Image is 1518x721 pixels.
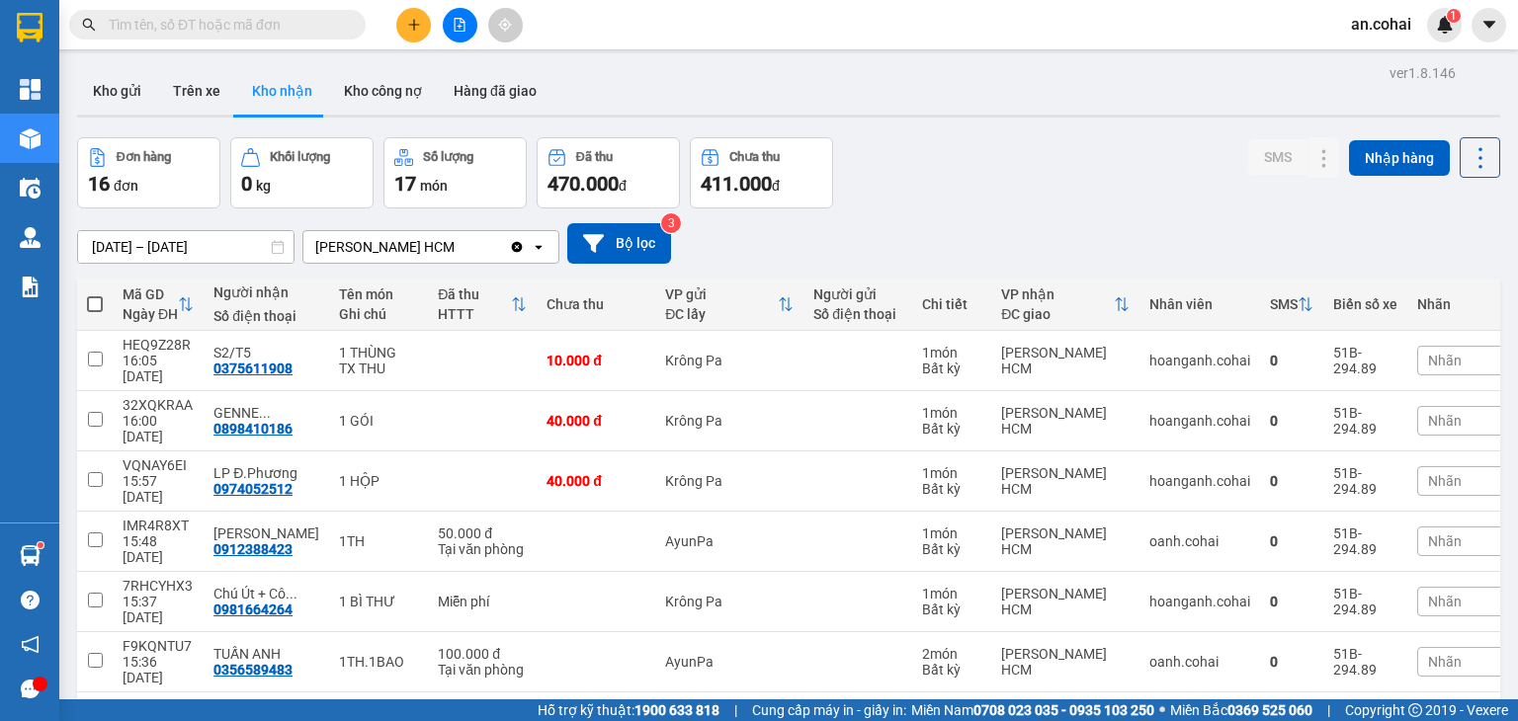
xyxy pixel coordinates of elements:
img: warehouse-icon [20,178,41,199]
img: warehouse-icon [20,227,41,248]
div: [PERSON_NAME] HCM [1001,465,1130,497]
div: Bất kỳ [922,481,981,497]
sup: 3 [661,213,681,233]
button: Nhập hàng [1349,140,1450,176]
img: icon-new-feature [1436,16,1454,34]
span: caret-down [1480,16,1498,34]
div: Bất kỳ [922,541,981,557]
div: 40.000 đ [547,413,645,429]
div: Khối lượng [270,150,330,164]
span: copyright [1408,703,1422,717]
span: 470.000 [548,172,619,196]
div: Số lượng [423,150,473,164]
span: Nhãn [1428,533,1462,549]
span: Nhãn [1428,413,1462,429]
div: Nhãn [1417,296,1516,312]
div: Chưa thu [547,296,645,312]
span: an.cohai [1335,12,1427,37]
div: 0375611908 [213,360,293,376]
div: VP nhận [1001,286,1114,302]
button: Đã thu470.000đ [537,137,680,208]
div: 0974052512 [213,481,293,497]
input: Tìm tên, số ĐT hoặc mã đơn [109,14,342,36]
div: 1 món [922,525,981,541]
th: Toggle SortBy [1260,279,1323,331]
strong: 1900 633 818 [634,702,719,718]
span: Nhãn [1428,473,1462,489]
div: 1 món [922,345,981,360]
span: question-circle [21,591,40,609]
svg: open [531,239,547,255]
div: Chưa thu [729,150,780,164]
span: notification [21,635,40,654]
span: món [420,178,448,194]
div: Số điện thoại [213,308,319,324]
div: oanh.cohai [1149,654,1250,670]
svg: Clear value [509,239,525,255]
div: Ghi chú [339,306,418,322]
div: Krông Pa [665,473,794,489]
div: Người nhận [213,284,319,300]
div: VP gửi [665,286,778,302]
span: ... [286,586,297,601]
span: ⚪️ [1159,706,1165,714]
div: Người gửi [813,286,902,302]
div: 1 món [922,465,981,481]
div: LP Đ.Phương [213,465,319,481]
img: dashboard-icon [20,79,41,100]
div: Tại văn phòng [438,541,527,557]
button: file-add [443,8,477,42]
button: Bộ lọc [567,223,671,264]
div: 0898410186 [213,421,293,437]
div: MINH TRÍ [213,525,319,541]
span: kg [256,178,271,194]
span: đơn [114,178,138,194]
div: Số điện thoại [813,306,902,322]
div: TX THU [339,360,418,376]
sup: 1 [38,542,43,548]
div: hoanganh.cohai [1149,473,1250,489]
div: 16:05 [DATE] [123,353,194,384]
img: warehouse-icon [20,128,41,149]
div: Chú Út + Cô Hà [213,586,319,601]
div: Chi tiết [922,296,981,312]
div: SMS [1270,296,1298,312]
span: file-add [453,18,466,32]
div: Krông Pa [665,413,794,429]
div: AyunPa [665,533,794,549]
img: logo-vxr [17,13,42,42]
div: 2 món [922,646,981,662]
div: 51B-294.89 [1333,586,1397,617]
div: Ngày ĐH [123,306,178,322]
div: 0356589483 [213,662,293,678]
span: Miền Bắc [1170,699,1312,721]
div: 32XQKRAA [123,397,194,413]
span: message [21,680,40,698]
div: ĐC lấy [665,306,778,322]
div: Krông Pa [665,353,794,368]
div: 0912388423 [213,541,293,557]
span: Nhãn [1428,654,1462,670]
span: search [82,18,96,32]
th: Toggle SortBy [113,279,204,331]
div: ver 1.8.146 [1390,62,1456,84]
div: 100.000 đ [438,646,527,662]
div: 1 món [922,586,981,601]
span: plus [407,18,421,32]
th: Toggle SortBy [655,279,803,331]
div: [PERSON_NAME] HCM [1001,586,1130,617]
button: Kho nhận [236,67,328,115]
div: Tên món [339,286,418,302]
button: plus [396,8,431,42]
div: HEQ9Z28R [123,337,194,353]
div: 16:00 [DATE] [123,413,194,444]
img: solution-icon [20,277,41,297]
div: Bất kỳ [922,421,981,437]
span: 411.000 [701,172,772,196]
div: 0 [1270,473,1313,489]
span: Cung cấp máy in - giấy in: [752,699,906,721]
div: [PERSON_NAME] HCM [1001,646,1130,678]
img: warehouse-icon [20,545,41,566]
button: aim [488,8,523,42]
div: 7RHCYHX3 [123,578,194,594]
